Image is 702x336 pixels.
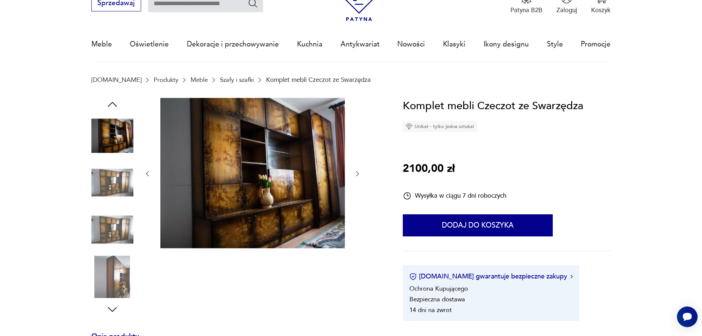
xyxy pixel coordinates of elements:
img: Ikona certyfikatu [409,273,417,280]
button: [DOMAIN_NAME] gwarantuje bezpieczne zakupy [409,272,573,281]
a: Meble [91,27,112,61]
button: Dodaj do koszyka [403,214,553,236]
a: Szafy i szafki [220,76,254,83]
a: [DOMAIN_NAME] [91,76,142,83]
li: Ochrona Kupującego [409,284,468,293]
p: 2100,00 zł [403,160,455,177]
div: Unikat - tylko jedna sztuka! [403,121,477,132]
a: Ikony designu [483,27,529,61]
img: Zdjęcie produktu Komplet mebli Czeczot ze Swarzędza [91,162,133,204]
a: Kuchnia [297,27,322,61]
img: Zdjęcie produktu Komplet mebli Czeczot ze Swarzędza [160,98,345,249]
a: Nowości [397,27,425,61]
img: Zdjęcie produktu Komplet mebli Czeczot ze Swarzędza [91,256,133,298]
img: Ikona diamentu [406,123,412,130]
a: Style [547,27,563,61]
img: Ikona strzałki w prawo [570,275,573,278]
a: Sprzedawaj [91,1,141,7]
img: Zdjęcie produktu Komplet mebli Czeczot ze Swarzędza [91,115,133,157]
li: 14 dni na zwrot [409,306,452,314]
p: Patyna B2B [510,6,542,14]
img: Zdjęcie produktu Komplet mebli Czeczot ze Swarzędza [91,209,133,251]
p: Zaloguj [556,6,577,14]
a: Oświetlenie [130,27,169,61]
div: Wysyłka w ciągu 7 dni roboczych [403,191,506,200]
p: Koszyk [591,6,611,14]
p: Komplet mebli Czeczot ze Swarzędza [266,76,371,83]
a: Dekoracje i przechowywanie [187,27,279,61]
a: Antykwariat [340,27,380,61]
a: Produkty [154,76,178,83]
iframe: Smartsupp widget button [677,306,698,327]
a: Meble [191,76,208,83]
li: Bezpieczna dostawa [409,295,465,304]
a: Promocje [581,27,611,61]
a: Klasyki [443,27,465,61]
h1: Komplet mebli Czeczot ze Swarzędza [403,98,583,115]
